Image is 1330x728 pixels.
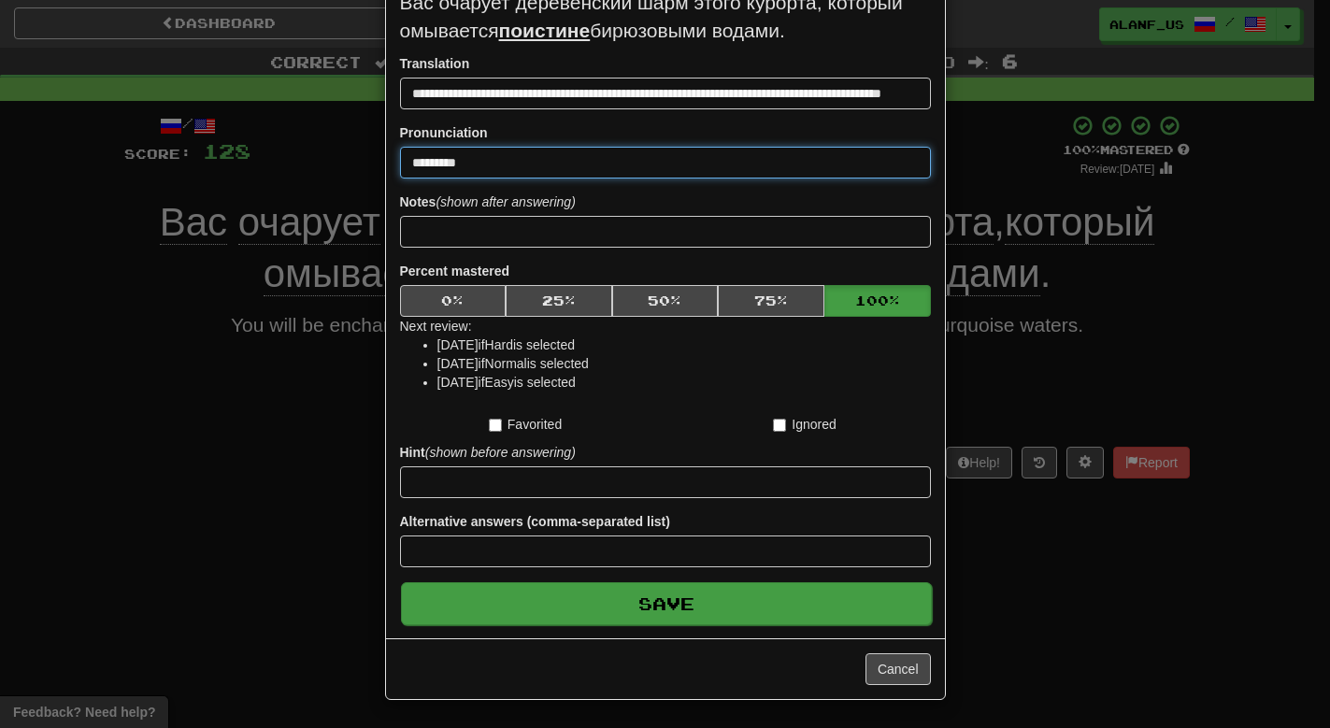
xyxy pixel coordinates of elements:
[400,285,931,317] div: Percent mastered
[400,54,470,73] label: Translation
[489,415,562,434] label: Favorited
[400,123,488,142] label: Pronunciation
[437,373,931,392] li: [DATE] if Easy is selected
[400,443,576,462] label: Hint
[718,285,824,317] button: 75%
[436,194,575,209] em: (shown after answering)
[489,419,502,432] input: Favorited
[400,285,507,317] button: 0%
[425,445,576,460] em: (shown before answering)
[401,582,932,625] button: Save
[437,354,931,373] li: [DATE] if Normal is selected
[773,419,786,432] input: Ignored
[773,415,836,434] label: Ignored
[612,285,719,317] button: 50%
[506,285,612,317] button: 25%
[400,512,670,531] label: Alternative answers (comma-separated list)
[865,653,931,685] button: Cancel
[400,317,931,392] div: Next review:
[437,335,931,354] li: [DATE] if Hard is selected
[400,262,510,280] label: Percent mastered
[824,285,931,317] button: 100%
[400,193,576,211] label: Notes
[499,20,591,41] u: поистине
